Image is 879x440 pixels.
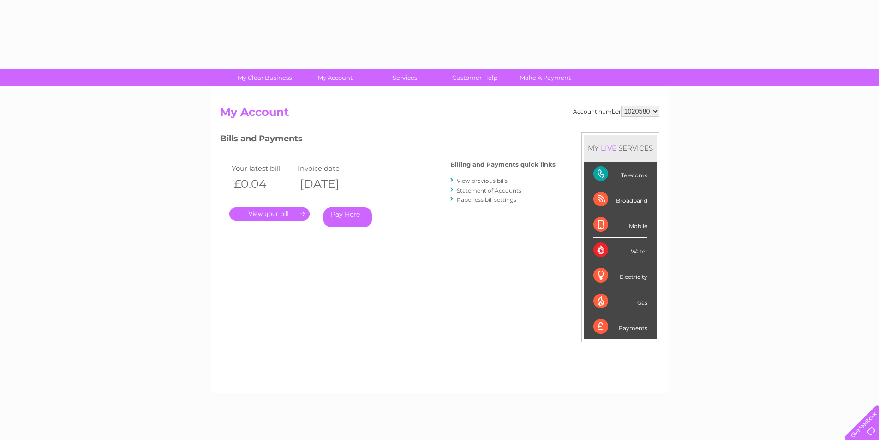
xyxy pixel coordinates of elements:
a: Make A Payment [507,69,583,86]
th: [DATE] [295,175,362,193]
a: Services [367,69,443,86]
div: LIVE [599,144,618,152]
a: Statement of Accounts [457,187,521,194]
td: Invoice date [295,162,362,175]
h4: Billing and Payments quick links [450,161,556,168]
div: Payments [593,314,647,339]
a: Customer Help [437,69,513,86]
a: . [229,207,310,221]
h2: My Account [220,106,659,123]
div: Broadband [593,187,647,212]
h3: Bills and Payments [220,132,556,148]
div: Water [593,238,647,263]
div: MY SERVICES [584,135,657,161]
div: Account number [573,106,659,117]
a: Paperless bill settings [457,196,516,203]
div: Electricity [593,263,647,289]
td: Your latest bill [229,162,296,175]
th: £0.04 [229,175,296,193]
div: Gas [593,289,647,314]
a: View previous bills [457,177,508,184]
a: Pay Here [323,207,372,227]
a: My Account [297,69,373,86]
a: My Clear Business [227,69,303,86]
div: Telecoms [593,162,647,187]
div: Mobile [593,212,647,238]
